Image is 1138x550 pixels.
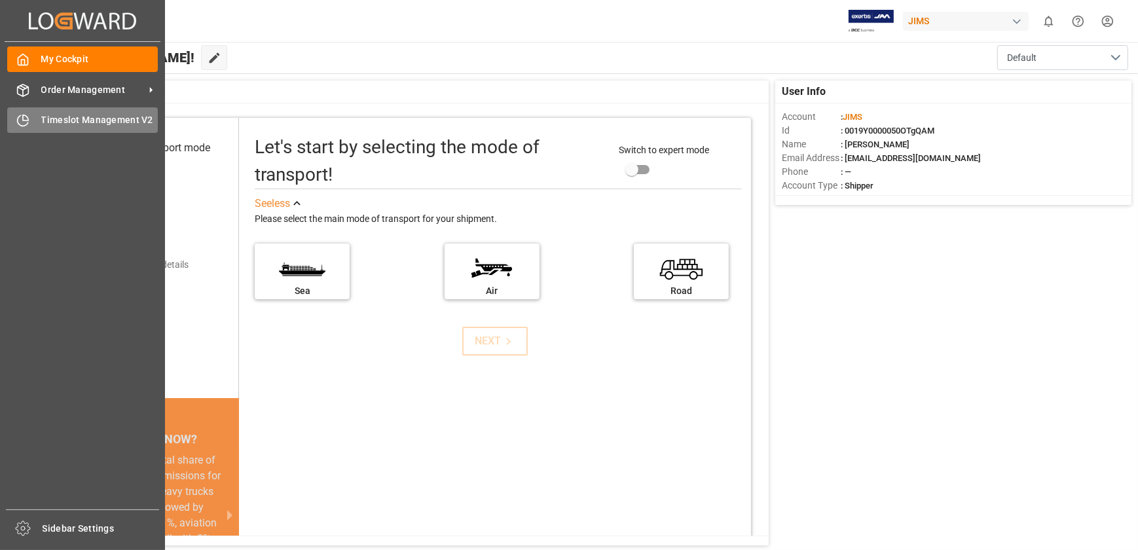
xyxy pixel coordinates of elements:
span: : — [841,167,851,177]
span: Account [782,110,841,124]
span: Phone [782,165,841,179]
span: : Shipper [841,181,873,191]
span: : [841,112,862,122]
div: Let's start by selecting the mode of transport! [255,134,606,189]
button: NEXT [462,327,528,356]
span: Order Management [41,83,145,97]
span: Email Address [782,151,841,165]
button: show 0 new notifications [1034,7,1063,36]
span: Account Type [782,179,841,192]
button: JIMS [903,9,1034,33]
a: Timeslot Management V2 [7,107,158,133]
div: See less [255,196,290,211]
a: My Cockpit [7,46,158,72]
span: Default [1007,51,1037,65]
span: : [PERSON_NAME] [841,139,909,149]
div: Sea [261,284,343,298]
button: open menu [997,45,1128,70]
span: JIMS [843,112,862,122]
span: : [EMAIL_ADDRESS][DOMAIN_NAME] [841,153,981,163]
span: My Cockpit [41,52,158,66]
div: Road [640,284,722,298]
div: Please select the main mode of transport for your shipment. [255,211,742,227]
span: Id [782,124,841,137]
div: Select transport mode [109,140,210,156]
div: NEXT [475,333,515,349]
div: Air [451,284,533,298]
span: Timeslot Management V2 [41,113,158,127]
button: Help Center [1063,7,1093,36]
div: JIMS [903,12,1029,31]
span: Name [782,137,841,151]
span: User Info [782,84,826,100]
span: Sidebar Settings [43,522,160,536]
span: Switch to expert mode [619,145,710,155]
span: : 0019Y0000050OTgQAM [841,126,934,136]
img: Exertis%20JAM%20-%20Email%20Logo.jpg_1722504956.jpg [849,10,894,33]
